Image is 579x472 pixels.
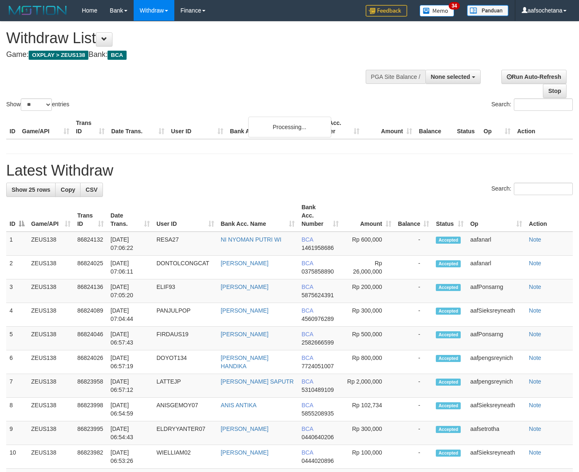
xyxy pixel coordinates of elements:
[28,445,74,469] td: ZEUS138
[449,2,460,10] span: 34
[6,200,28,232] th: ID: activate to sort column descending
[6,162,573,179] h1: Latest Withdraw
[168,115,227,139] th: User ID
[80,183,103,197] a: CSV
[301,331,313,337] span: BCA
[301,434,334,440] span: Copy 0440640206 to clipboard
[107,445,153,469] td: [DATE] 06:53:26
[107,279,153,303] td: [DATE] 07:05:20
[529,331,541,337] a: Note
[425,70,481,84] button: None selected
[342,303,395,327] td: Rp 300,000
[467,232,525,256] td: aafanarl
[153,232,217,256] td: RESA27
[366,5,407,17] img: Feedback.jpg
[543,84,567,98] a: Stop
[6,374,28,398] td: 7
[248,117,331,137] div: Processing...
[74,445,107,469] td: 86823982
[301,457,334,464] span: Copy 0444020896 to clipboard
[74,279,107,303] td: 86824136
[221,331,269,337] a: [PERSON_NAME]
[432,200,467,232] th: Status: activate to sort column ascending
[467,421,525,445] td: aafsetrotha
[107,350,153,374] td: [DATE] 06:57:19
[6,30,378,46] h1: Withdraw List
[301,426,313,432] span: BCA
[436,402,461,409] span: Accepted
[28,350,74,374] td: ZEUS138
[301,402,313,408] span: BCA
[6,98,69,111] label: Show entries
[514,98,573,111] input: Search:
[395,327,433,350] td: -
[436,355,461,362] span: Accepted
[436,260,461,267] span: Accepted
[6,279,28,303] td: 3
[301,386,334,393] span: Copy 5310489109 to clipboard
[221,426,269,432] a: [PERSON_NAME]
[227,115,310,139] th: Bank Acc. Name
[74,421,107,445] td: 86823995
[107,200,153,232] th: Date Trans.: activate to sort column ascending
[529,236,541,243] a: Note
[29,51,88,60] span: OXPLAY > ZEUS138
[153,256,217,279] td: DONTOLCONGCAT
[529,402,541,408] a: Note
[467,374,525,398] td: aafpengsreynich
[74,374,107,398] td: 86823958
[221,260,269,267] a: [PERSON_NAME]
[107,303,153,327] td: [DATE] 07:04:44
[454,115,480,139] th: Status
[55,183,81,197] a: Copy
[301,236,313,243] span: BCA
[74,256,107,279] td: 86824025
[74,303,107,327] td: 86824089
[342,200,395,232] th: Amount: activate to sort column ascending
[467,398,525,421] td: aafSieksreyneath
[221,284,269,290] a: [PERSON_NAME]
[436,237,461,244] span: Accepted
[6,183,56,197] a: Show 25 rows
[74,350,107,374] td: 86824026
[342,374,395,398] td: Rp 2,000,000
[420,5,454,17] img: Button%20Memo.svg
[301,284,313,290] span: BCA
[301,363,334,369] span: Copy 7724051007 to clipboard
[221,355,269,369] a: [PERSON_NAME] HANDIKA
[467,279,525,303] td: aafPonsarng
[221,307,269,314] a: [PERSON_NAME]
[86,186,98,193] span: CSV
[6,398,28,421] td: 8
[153,303,217,327] td: PANJULPOP
[19,115,73,139] th: Game/API
[342,398,395,421] td: Rp 102,734
[301,245,334,251] span: Copy 1461958686 to clipboard
[28,232,74,256] td: ZEUS138
[467,327,525,350] td: aafPonsarng
[395,279,433,303] td: -
[514,183,573,195] input: Search:
[480,115,514,139] th: Op
[529,307,541,314] a: Note
[73,115,108,139] th: Trans ID
[501,70,567,84] a: Run Auto-Refresh
[221,378,294,385] a: [PERSON_NAME] SAPUTR
[6,421,28,445] td: 9
[74,232,107,256] td: 86824132
[467,445,525,469] td: aafSieksreyneath
[301,449,313,456] span: BCA
[108,115,168,139] th: Date Trans.
[107,232,153,256] td: [DATE] 07:06:22
[525,200,573,232] th: Action
[28,327,74,350] td: ZEUS138
[395,421,433,445] td: -
[436,284,461,291] span: Accepted
[28,374,74,398] td: ZEUS138
[529,449,541,456] a: Note
[107,398,153,421] td: [DATE] 06:54:59
[301,260,313,267] span: BCA
[395,350,433,374] td: -
[298,200,342,232] th: Bank Acc. Number: activate to sort column ascending
[436,379,461,386] span: Accepted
